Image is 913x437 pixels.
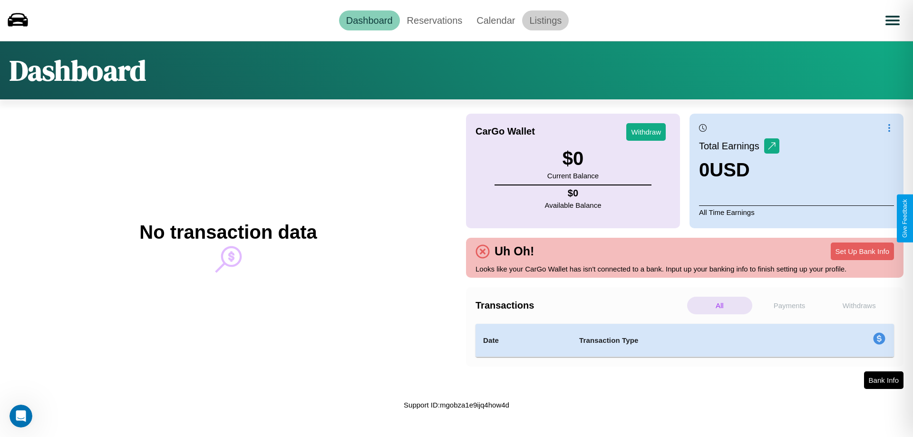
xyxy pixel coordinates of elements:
h1: Dashboard [10,51,146,90]
button: Set Up Bank Info [831,243,894,260]
button: Withdraw [626,123,666,141]
h3: 0 USD [699,159,779,181]
h4: CarGo Wallet [476,126,535,137]
a: Reservations [400,10,470,30]
p: Payments [757,297,822,314]
p: Support ID: mgobza1e9ijq4how4d [404,398,509,411]
a: Listings [522,10,569,30]
p: Looks like your CarGo Wallet has isn't connected to a bank. Input up your banking info to finish ... [476,262,894,275]
a: Dashboard [339,10,400,30]
h4: Date [483,335,564,346]
h4: Uh Oh! [490,244,539,258]
h4: $ 0 [545,188,602,199]
p: All [687,297,752,314]
h4: Transactions [476,300,685,311]
div: Give Feedback [902,199,908,238]
p: Available Balance [545,199,602,212]
h2: No transaction data [139,222,317,243]
button: Open menu [879,7,906,34]
h3: $ 0 [547,148,599,169]
table: simple table [476,324,894,357]
iframe: Intercom live chat [10,405,32,427]
p: All Time Earnings [699,205,894,219]
p: Current Balance [547,169,599,182]
a: Calendar [469,10,522,30]
p: Withdraws [826,297,892,314]
button: Bank Info [864,371,903,389]
h4: Transaction Type [579,335,795,346]
p: Total Earnings [699,137,764,155]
